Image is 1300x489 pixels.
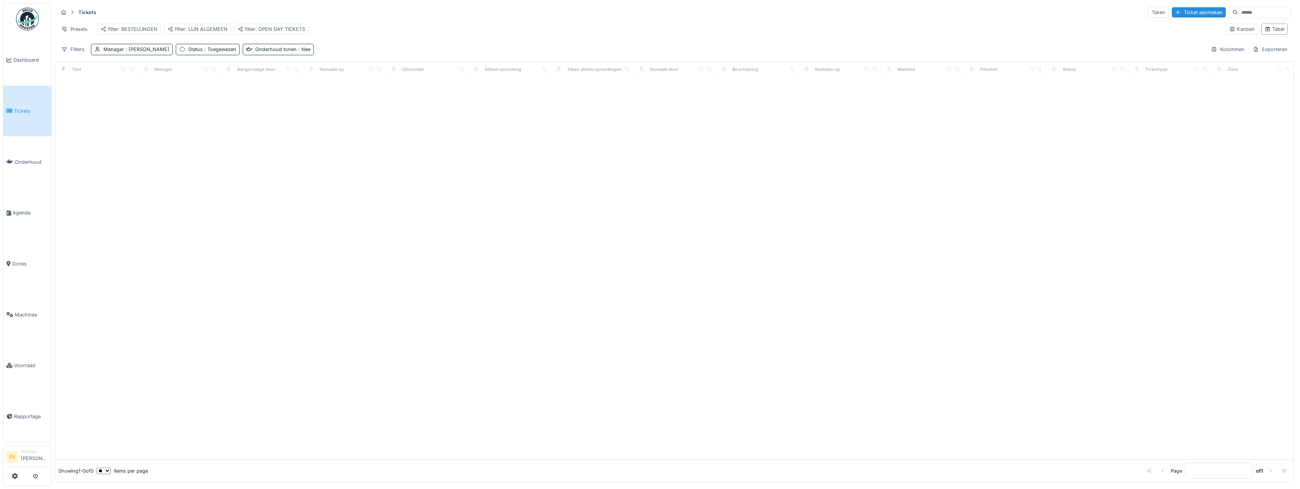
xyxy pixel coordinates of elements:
[58,467,94,475] div: Showing 1 - 0 of 0
[3,187,51,238] a: Agenda
[13,56,48,64] span: Dashboard
[255,46,310,53] div: Onderhoud tonen
[320,66,344,73] div: Gemaakt op
[21,449,48,454] div: Manager
[203,46,236,52] span: : Toegewezen
[1208,44,1248,55] div: Kolommen
[103,46,169,53] div: Manager
[237,66,275,73] div: Aangevraagd door
[14,413,48,420] span: Rapportage
[6,449,48,467] a: SV Manager[PERSON_NAME]
[897,66,915,73] div: Machine
[58,24,91,35] div: Presets
[1145,66,1168,73] div: Tickettype
[485,66,521,73] div: Afsluit opmerking
[1148,7,1169,18] div: Taken
[154,66,172,73] div: Manager
[980,66,998,73] div: Prioriteit
[1171,467,1182,475] div: Page
[97,467,148,475] div: items per page
[100,26,158,33] div: filter: BESTELLINGEN
[12,260,48,267] span: Zones
[3,289,51,340] a: Machines
[1249,44,1291,55] div: Exporteren
[14,107,48,115] span: Tickets
[567,66,622,73] div: Taken afsluit opmerkingen
[124,46,169,52] span: : [PERSON_NAME]
[1265,26,1284,33] div: Tabel
[3,35,51,86] a: Dashboard
[3,136,51,187] a: Onderhoud
[13,209,48,216] span: Agenda
[1228,66,1238,73] div: Zone
[188,46,236,53] div: Status
[14,362,48,369] span: Voorraad
[21,449,48,465] li: [PERSON_NAME]
[3,340,51,391] a: Voorraad
[167,26,228,33] div: filter: LIJN ALGEMEEN
[3,391,51,442] a: Rapportage
[15,311,48,318] span: Machines
[1172,7,1226,18] div: Ticket aanmaken
[3,238,51,289] a: Zones
[297,46,310,52] span: : Nee
[1256,467,1263,475] strong: of 1
[650,66,678,73] div: Gemaakt door
[3,86,51,137] a: Tickets
[732,66,758,73] div: Beschrijving
[16,8,39,30] img: Badge_color-CXgf-gQk.svg
[402,66,424,73] div: Uitvoerder
[237,26,305,33] div: filter: OPEN DAY TICKETS
[58,44,88,55] div: Filters
[815,66,840,73] div: Gesloten op
[75,9,99,16] strong: Tickets
[72,66,81,73] div: Titel
[1229,26,1255,33] div: Kanban
[6,451,18,463] li: SV
[15,158,48,166] span: Onderhoud
[1063,66,1076,73] div: Status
